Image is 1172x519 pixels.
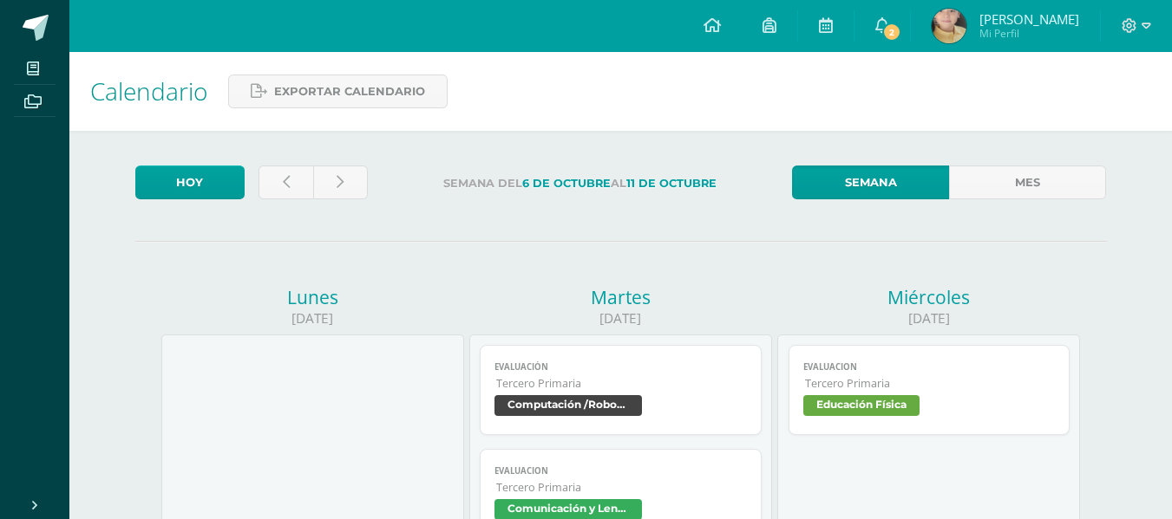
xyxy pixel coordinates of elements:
[979,26,1079,41] span: Mi Perfil
[496,376,747,391] span: Tercero Primaria
[932,9,966,43] img: 383cc7b371c47e37abd49284a1b7a115.png
[803,395,920,416] span: Educación Física
[274,75,425,107] span: Exportar calendario
[626,177,717,190] strong: 11 de Octubre
[803,361,1056,373] span: EVALUACION
[382,165,778,201] label: Semana del al
[882,23,901,42] span: 2
[789,345,1071,435] a: EVALUACIONTercero PrimariaEducación Física
[228,75,448,108] a: Exportar calendario
[805,376,1056,391] span: Tercero Primaria
[979,10,1079,28] span: [PERSON_NAME]
[522,177,611,190] strong: 6 de Octubre
[777,285,1080,309] div: Miércoles
[792,165,949,199] a: Semana
[494,361,747,373] span: Evaluación
[469,309,772,328] div: [DATE]
[135,165,245,199] a: Hoy
[494,395,642,416] span: Computación /Robotica
[496,480,747,495] span: Tercero Primaria
[480,345,762,435] a: EvaluaciónTercero PrimariaComputación /Robotica
[469,285,772,309] div: Martes
[90,75,207,107] span: Calendario
[777,309,1080,328] div: [DATE]
[161,309,464,328] div: [DATE]
[949,165,1106,199] a: Mes
[161,285,464,309] div: Lunes
[494,465,747,477] span: EVALUACION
